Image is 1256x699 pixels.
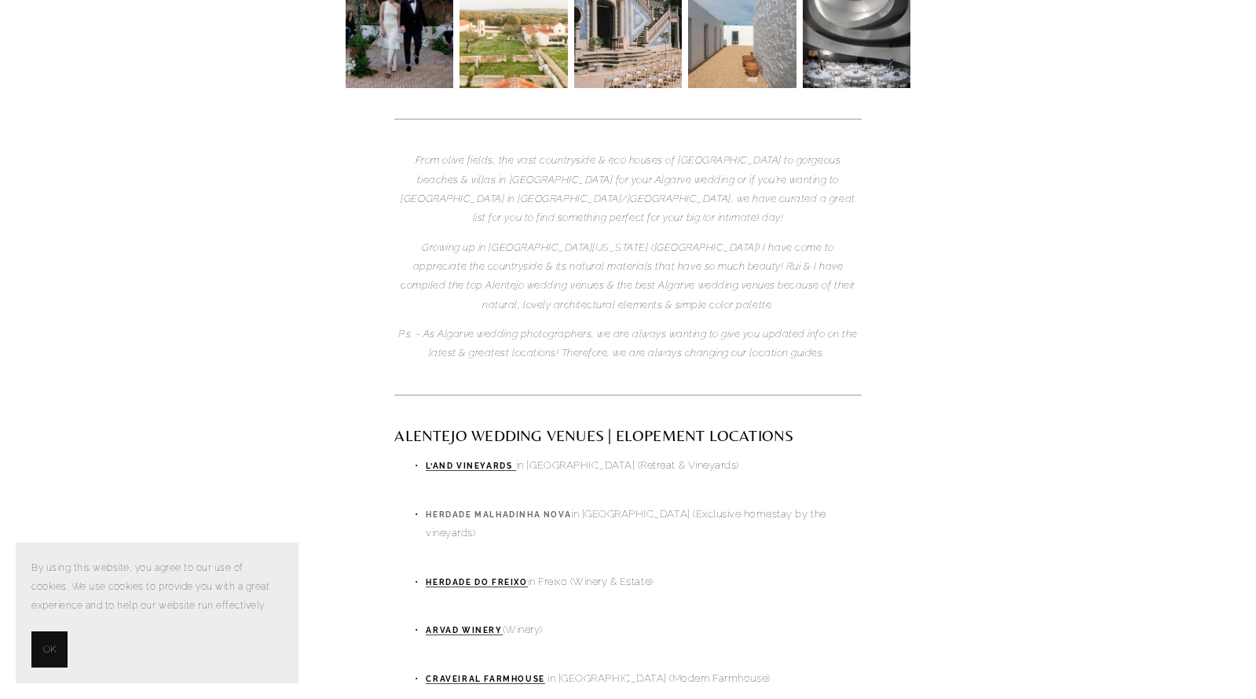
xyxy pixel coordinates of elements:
strong: Craveiral Farmhouse [426,675,544,683]
a: Craveiral Farmhouse [426,675,544,684]
h2: Alentejo Wedding Venues | Elopement Locations [394,428,861,443]
p: in [GEOGRAPHIC_DATA] (Modern Farmhouse) [426,669,861,688]
em: P.s. - As Algarve wedding photographers, we are always wanting to give you updated info on the la... [398,328,860,359]
a: ARVAD WINERY [426,626,502,635]
strong: ARVAD WINERY [426,626,502,635]
p: in [GEOGRAPHIC_DATA] (Exclusive homestay by the vineyards) [426,505,861,543]
a: HERDADE MALHADINHA NOVA [426,510,571,520]
section: Cookie banner [16,543,298,683]
em: Growing up in [GEOGRAPHIC_DATA][US_STATE] ([GEOGRAPHIC_DATA]) I have come to appreciate the count... [401,241,858,311]
p: in Freixo (Winery & Estate) [426,572,861,591]
a: HERDADE DO FREIXO [426,578,527,587]
a: L’and Vineyards [426,462,516,471]
span: OK [43,640,56,659]
button: OK [31,631,68,668]
strong: L’and Vineyards [426,462,512,470]
p: (Winery) [426,620,861,639]
strong: HERDADE DO FREIXO [426,578,527,587]
p: By using this website, you agree to our use of cookies. We use cookies to provide you with a grea... [31,558,283,616]
p: in [GEOGRAPHIC_DATA] (Retreat & Vineyards) [426,456,861,475]
em: From olive fields, the vast countryside & eco houses of [GEOGRAPHIC_DATA] to gorgeous beaches & v... [401,154,858,223]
